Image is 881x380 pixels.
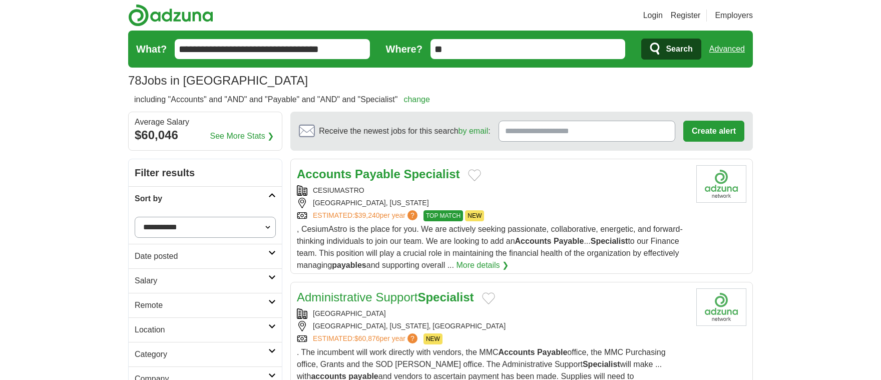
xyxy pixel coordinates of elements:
[386,42,422,57] label: Where?
[423,210,463,221] span: TOP MATCH
[591,237,628,245] strong: Specialist
[210,130,274,142] a: See More Stats ❯
[423,333,443,344] span: NEW
[297,321,688,331] div: [GEOGRAPHIC_DATA], [US_STATE], [GEOGRAPHIC_DATA]
[683,121,744,142] button: Create alert
[313,333,419,344] a: ESTIMATED:$60,876per year?
[715,10,753,22] a: Employers
[696,288,746,326] img: Company logo
[129,186,282,211] a: Sort by
[297,185,688,196] div: CESIUMASTRO
[482,292,495,304] button: Add to favorite jobs
[135,126,276,144] div: $60,046
[297,167,460,181] a: Accounts Payable Specialist
[313,210,419,221] a: ESTIMATED:$39,240per year?
[407,210,417,220] span: ?
[515,237,552,245] strong: Accounts
[468,169,481,181] button: Add to favorite jobs
[554,237,584,245] strong: Payable
[696,165,746,203] img: Company logo
[332,261,366,269] strong: payables
[666,39,692,59] span: Search
[499,348,535,356] strong: Accounts
[136,42,167,57] label: What?
[465,210,484,221] span: NEW
[403,95,430,104] a: change
[355,167,400,181] strong: Payable
[135,193,268,205] h2: Sort by
[297,167,351,181] strong: Accounts
[128,72,142,90] span: 78
[354,211,380,219] span: $39,240
[135,275,268,287] h2: Salary
[671,10,701,22] a: Register
[129,268,282,293] a: Salary
[403,167,460,181] strong: Specialist
[709,39,745,59] a: Advanced
[135,324,268,336] h2: Location
[129,317,282,342] a: Location
[135,250,268,262] h2: Date posted
[128,74,308,87] h1: Jobs in [GEOGRAPHIC_DATA]
[537,348,567,356] strong: Payable
[297,290,474,304] a: Administrative SupportSpecialist
[297,308,688,319] div: [GEOGRAPHIC_DATA]
[354,334,380,342] span: $60,876
[129,293,282,317] a: Remote
[643,10,663,22] a: Login
[297,225,683,269] span: , CesiumAstro is the place for you. We are actively seeking passionate, collaborative, energetic,...
[129,342,282,366] a: Category
[456,259,509,271] a: More details ❯
[129,244,282,268] a: Date posted
[407,333,417,343] span: ?
[128,4,213,27] img: Adzuna logo
[319,125,490,137] span: Receive the newest jobs for this search :
[135,348,268,360] h2: Category
[641,39,701,60] button: Search
[459,127,489,135] a: by email
[129,159,282,186] h2: Filter results
[583,360,620,368] strong: Specialist
[134,94,430,106] h2: including "Accounts" and "AND" and "Payable" and "AND" and "Specialist"
[297,198,688,208] div: [GEOGRAPHIC_DATA], [US_STATE]
[135,299,268,311] h2: Remote
[135,118,276,126] div: Average Salary
[417,290,474,304] strong: Specialist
